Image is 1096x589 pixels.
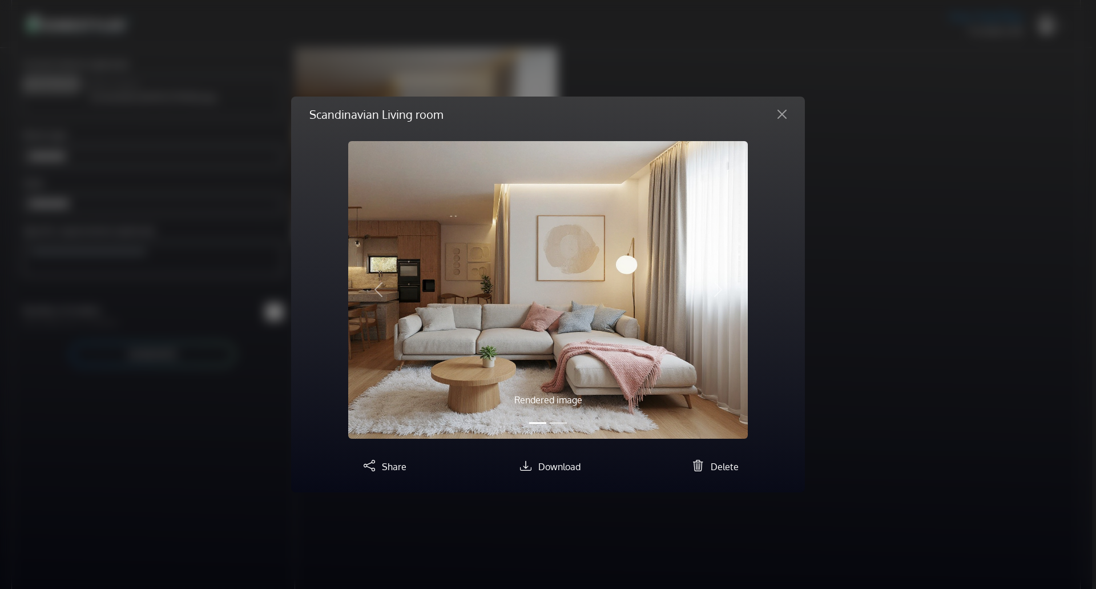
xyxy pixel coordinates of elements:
button: Delete [688,457,739,474]
span: Delete [711,461,739,472]
img: homestyler-20250817-1-yg9gy7.jpg [348,141,748,438]
a: Share [359,461,406,472]
a: Download [515,461,581,472]
span: Share [382,461,406,472]
h5: Scandinavian Living room [309,106,443,123]
span: Download [538,461,581,472]
button: Slide 1 [529,416,546,430]
button: Close [768,105,796,123]
button: Slide 2 [550,416,567,430]
p: Rendered image [408,393,688,407]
